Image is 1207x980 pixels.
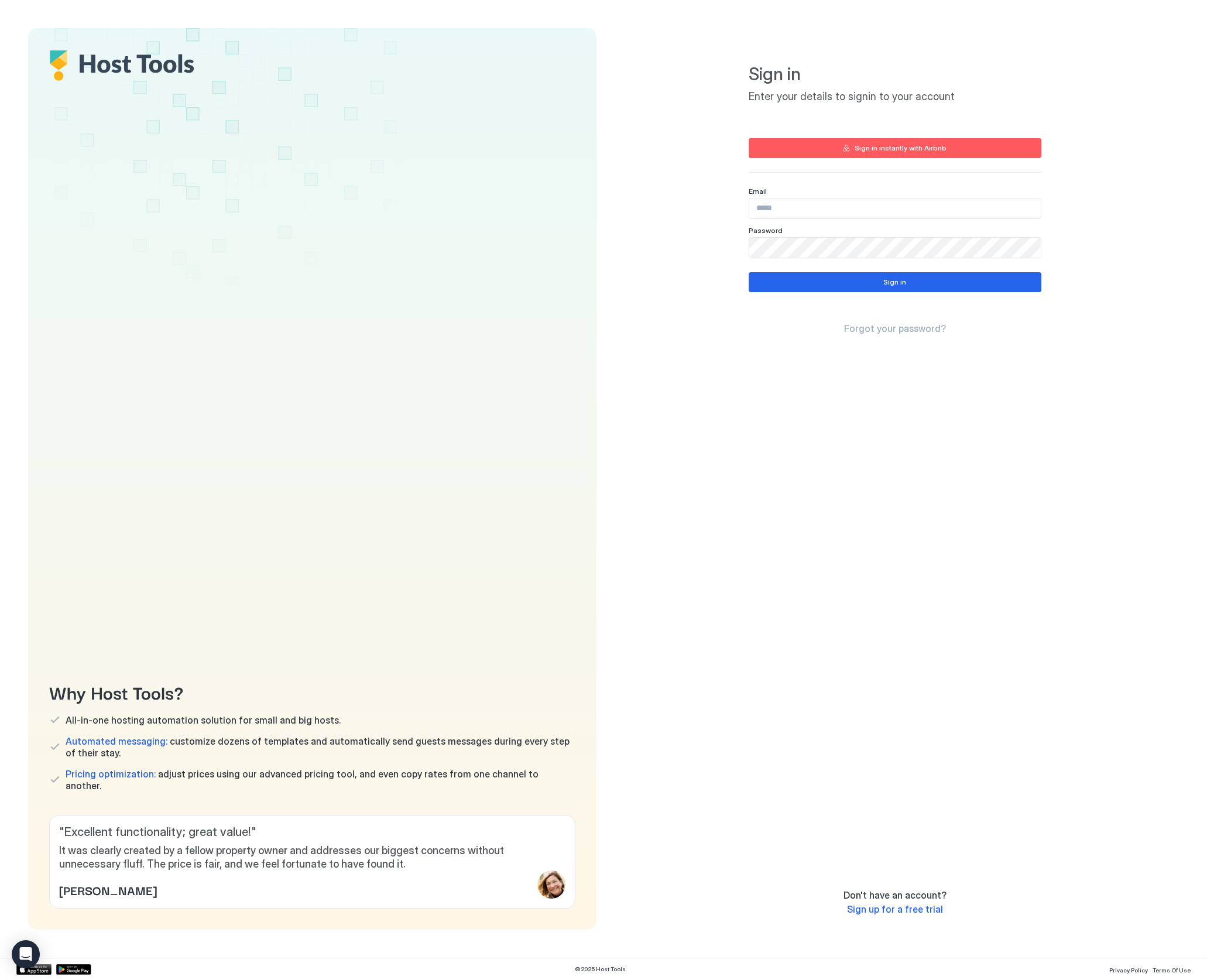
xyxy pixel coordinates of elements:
[1153,963,1191,975] a: Terms Of Use
[843,889,947,901] span: Don't have an account?
[749,63,1041,85] span: Sign in
[575,965,626,973] span: © 2025 Host Tools
[749,198,1041,218] input: Input Field
[59,825,565,839] span: " Excellent functionality; great value! "
[66,768,575,791] span: adjust prices using our advanced pricing tool, and even copy rates from one channel to another.
[847,903,943,916] a: Sign up for a free trial
[12,940,40,968] div: Open Intercom Messenger
[1109,967,1148,974] span: Privacy Policy
[749,90,1041,104] span: Enter your details to signin to your account
[66,768,156,780] span: Pricing optimization:
[749,138,1041,158] button: Sign in instantly with Airbnb
[1109,963,1148,975] a: Privacy Policy
[844,323,946,335] a: Forgot your password?
[1153,967,1191,974] span: Terms Of Use
[66,714,341,726] span: All-in-one hosting automation solution for small and big hosts.
[749,272,1041,292] button: Sign in
[66,735,575,759] span: customize dozens of templates and automatically send guests messages during every step of their s...
[59,881,157,899] span: [PERSON_NAME]
[59,844,565,871] span: It was clearly created by a fellow property owner and addresses our biggest concerns without unne...
[56,964,91,975] a: Google Play Store
[66,735,167,747] span: Automated messaging:
[749,238,1041,258] input: Input Field
[883,277,906,287] div: Sign in
[749,226,783,235] span: Password
[749,187,767,196] span: Email
[855,143,947,153] div: Sign in instantly with Airbnb
[16,964,52,975] a: App Store
[844,323,946,334] span: Forgot your password?
[49,679,575,705] span: Why Host Tools?
[537,871,565,899] div: profile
